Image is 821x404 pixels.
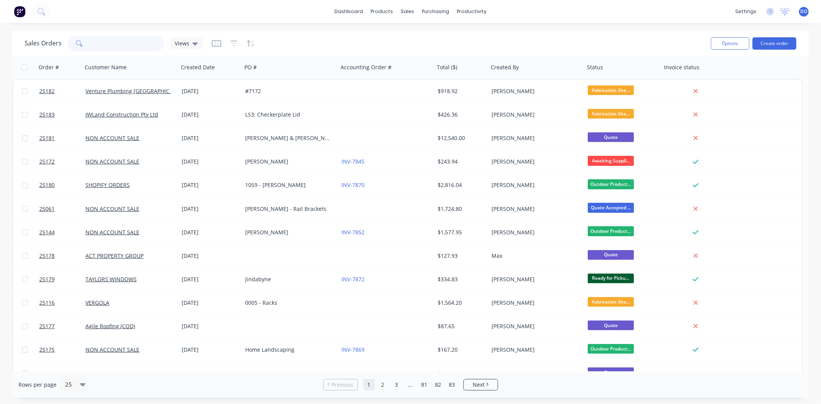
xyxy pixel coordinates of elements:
[438,205,483,213] div: $1,724.80
[39,315,85,338] a: 25177
[438,158,483,165] div: $243.94
[25,40,62,47] h1: Sales Orders
[377,379,389,391] a: Page 2
[85,229,139,236] a: NON ACCOUNT SALE
[341,275,365,283] a: INV-7872
[588,226,634,236] span: Outdoor Product...
[588,344,634,354] span: Outdoor Product...
[588,367,634,377] span: Quote
[182,322,239,330] div: [DATE]
[587,63,603,71] div: Status
[492,158,577,165] div: [PERSON_NAME]
[405,379,416,391] a: Jump forward
[492,87,577,95] div: [PERSON_NAME]
[588,132,634,142] span: Quote
[182,111,239,119] div: [DATE]
[438,275,483,283] div: $334.83
[245,158,331,165] div: [PERSON_NAME]
[341,346,365,353] a: INV-7869
[85,111,158,118] a: JWLand Construction Pty Ltd
[182,369,239,377] div: [DATE]
[473,381,485,389] span: Next
[39,291,85,314] a: 25116
[39,299,55,307] span: 25116
[39,229,55,236] span: 25144
[182,134,239,142] div: [DATE]
[182,229,239,236] div: [DATE]
[39,362,85,385] a: 25176
[39,338,85,361] a: 25175
[181,63,215,71] div: Created Date
[39,150,85,173] a: 25172
[39,322,55,330] span: 25177
[438,299,483,307] div: $1,564.20
[341,158,365,165] a: INV-7845
[245,205,331,213] div: [PERSON_NAME] - Rail Brackets
[85,205,139,212] a: NON ACCOUNT SALE
[85,63,127,71] div: Customer Name
[438,229,483,236] div: $1,577.95
[182,87,239,95] div: [DATE]
[14,6,25,17] img: Factory
[245,369,331,377] div: [PERSON_NAME]
[89,36,164,51] input: Search...
[244,63,257,71] div: PO #
[363,379,375,391] a: Page 1 is your current page
[492,111,577,119] div: [PERSON_NAME]
[438,322,483,330] div: $87.65
[85,158,139,165] a: NON ACCOUNT SALE
[182,205,239,213] div: [DATE]
[446,379,458,391] a: Page 83
[182,252,239,260] div: [DATE]
[492,275,577,283] div: [PERSON_NAME]
[85,369,139,377] a: NON ACCOUNT SALE
[341,229,365,236] a: INV-7852
[492,229,577,236] div: [PERSON_NAME]
[245,346,331,354] div: Home Landscaping
[182,158,239,165] div: [DATE]
[324,381,358,389] a: Previous page
[39,174,85,197] a: 25180
[39,346,55,354] span: 25175
[588,274,634,283] span: Ready for Picku...
[492,299,577,307] div: [PERSON_NAME]
[39,275,55,283] span: 25179
[438,369,483,377] div: $3,439.23
[182,299,239,307] div: [DATE]
[711,37,749,50] button: Options
[182,346,239,354] div: [DATE]
[85,134,139,142] a: NON ACCOUNT SALE
[39,103,85,126] a: 25183
[492,369,577,377] div: Max
[85,275,137,283] a: TAYLORS WINDOWS
[419,379,430,391] a: Page 81
[664,63,699,71] div: Invoice status
[341,181,365,189] a: INV-7870
[39,369,55,377] span: 25176
[38,63,59,71] div: Order #
[245,87,331,95] div: #7172
[752,37,796,50] button: Create order
[39,252,55,260] span: 25178
[331,6,367,17] a: dashboard
[438,87,483,95] div: $918.92
[39,80,85,103] a: 25182
[39,205,55,213] span: 25061
[492,181,577,189] div: [PERSON_NAME]
[588,85,634,95] span: Fabrication She...
[39,111,55,119] span: 25183
[85,181,130,189] a: SHOPIFY ORDERS
[245,275,331,283] div: Jindabyne
[18,381,57,389] span: Rows per page
[39,134,55,142] span: 25181
[588,203,634,212] span: Quote Accepted ...
[588,179,634,189] span: Outdoor Product...
[492,134,577,142] div: [PERSON_NAME]
[464,381,498,389] a: Next page
[182,181,239,189] div: [DATE]
[175,39,189,47] span: Views
[85,322,135,330] a: Agile Roofing (COD)
[438,111,483,119] div: $426.36
[433,379,444,391] a: Page 82
[492,205,577,213] div: [PERSON_NAME]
